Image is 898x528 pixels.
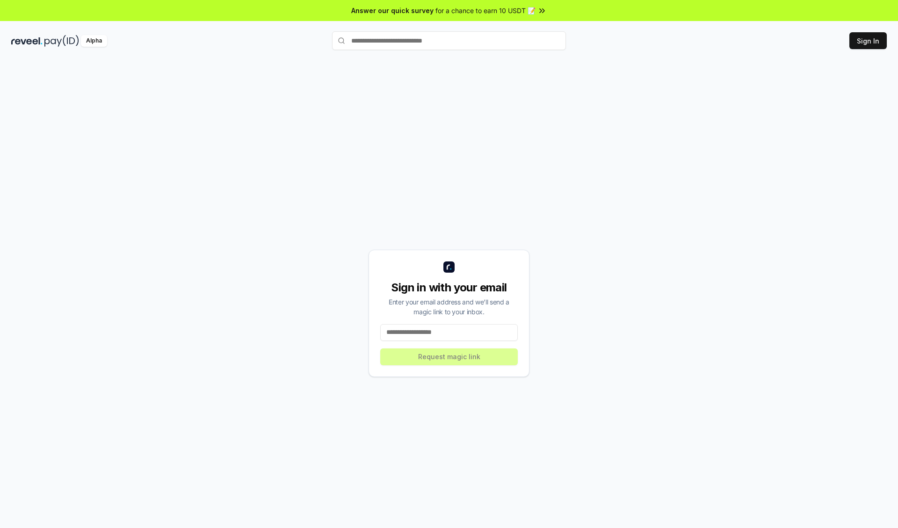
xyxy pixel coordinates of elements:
button: Sign In [849,32,887,49]
div: Enter your email address and we’ll send a magic link to your inbox. [380,297,518,317]
div: Sign in with your email [380,280,518,295]
span: Answer our quick survey [351,6,434,15]
img: logo_small [443,261,455,273]
div: Alpha [81,35,107,47]
img: reveel_dark [11,35,43,47]
img: pay_id [44,35,79,47]
span: for a chance to earn 10 USDT 📝 [435,6,536,15]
